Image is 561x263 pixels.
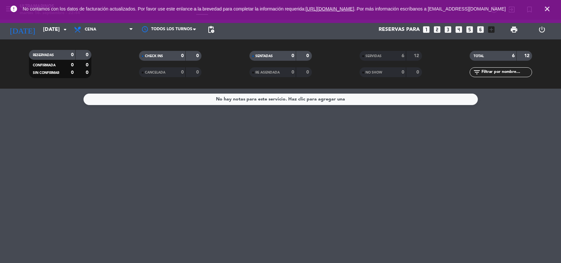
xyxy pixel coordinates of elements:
[402,70,404,75] strong: 0
[402,54,404,58] strong: 6
[71,53,74,57] strong: 0
[524,54,531,58] strong: 12
[433,25,441,34] i: looks_two
[465,25,474,34] i: looks_5
[365,71,382,74] span: NO SHOW
[86,70,90,75] strong: 0
[85,27,96,32] span: Cena
[86,63,90,67] strong: 0
[481,69,532,76] input: Filtrar por nombre...
[33,71,59,75] span: SIN CONFIRMAR
[292,54,294,58] strong: 0
[365,55,382,58] span: SERVIDAS
[543,5,551,13] i: close
[476,25,485,34] i: looks_6
[455,25,463,34] i: looks_4
[145,71,165,74] span: CANCELADA
[487,25,496,34] i: add_box
[306,54,310,58] strong: 0
[181,54,184,58] strong: 0
[474,55,484,58] span: TOTAL
[23,6,506,11] span: No contamos con los datos de facturación actualizados. Por favor use este enlance a la brevedad p...
[510,26,518,33] span: print
[181,70,184,75] strong: 0
[33,64,56,67] span: CONFIRMADA
[422,25,431,34] i: looks_one
[196,54,200,58] strong: 0
[10,5,18,13] i: error
[306,70,310,75] strong: 0
[292,70,294,75] strong: 0
[86,53,90,57] strong: 0
[71,63,74,67] strong: 0
[255,71,280,74] span: RE AGENDADA
[538,26,546,33] i: power_settings_new
[528,20,556,39] div: LOG OUT
[145,55,163,58] span: CHECK INS
[216,96,345,103] div: No hay notas para este servicio. Haz clic para agregar una
[512,54,515,58] strong: 6
[255,55,273,58] span: SENTADAS
[5,22,40,37] i: [DATE]
[414,54,420,58] strong: 12
[207,26,215,33] span: pending_actions
[444,25,452,34] i: looks_3
[354,6,506,11] a: . Por más información escríbanos a [EMAIL_ADDRESS][DOMAIN_NAME]
[196,70,200,75] strong: 0
[61,26,69,33] i: arrow_drop_down
[416,70,420,75] strong: 0
[473,68,481,76] i: filter_list
[379,27,420,33] span: Reservas para
[306,6,354,11] a: [URL][DOMAIN_NAME]
[71,70,74,75] strong: 0
[33,54,54,57] span: RESERVADAS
